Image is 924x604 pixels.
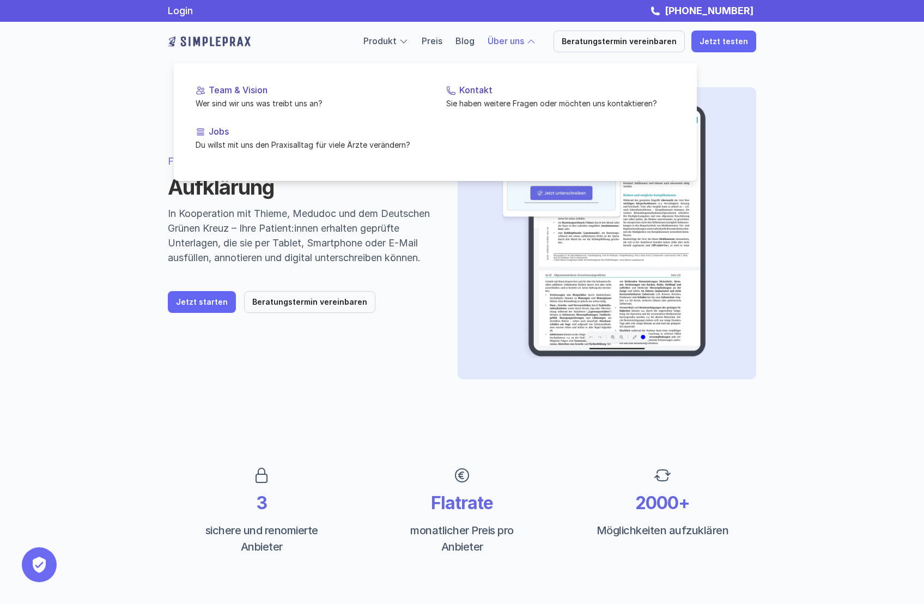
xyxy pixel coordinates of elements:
[591,493,734,514] p: 2000+
[190,493,333,514] p: 3
[390,493,534,514] p: Flatrate
[176,298,228,307] p: Jetzt starten
[168,175,431,200] h1: Aufklärung
[196,139,424,150] p: Du willst mit uns den Praxisalltag für viele Ärzte verändern?
[168,154,431,168] p: FEATURE
[475,105,731,362] img: Beispielbild eienes Aufklärungsdokuments und einer digitalen Unterschrift
[691,31,756,52] a: Jetzt testen
[591,522,734,539] p: Möglichkeiten aufzuklären
[422,35,442,46] a: Preis
[168,5,193,16] a: Login
[168,206,431,265] p: In Kooperation mit Thieme, Medudoc und dem Deutschen Grünen Kreuz – Ihre Patient:innen erhalten g...
[700,37,748,46] p: Jetzt testen
[554,31,685,52] a: Beratungstermin vereinbaren
[209,85,424,95] p: Team & Vision
[196,98,424,109] p: Wer sind wir uns was treibt uns an?
[455,35,475,46] a: Blog
[187,118,433,159] a: JobsDu willst mit uns den Praxisalltag für viele Ärzte verändern?
[187,76,433,118] a: Team & VisionWer sind wir uns was treibt uns an?
[390,522,534,555] p: monatlicher Preis pro Anbieter
[562,37,677,46] p: Beratungstermin vereinbaren
[168,291,236,313] a: Jetzt starten
[252,298,367,307] p: Beratungstermin vereinbaren
[363,35,397,46] a: Produkt
[662,5,756,16] a: [PHONE_NUMBER]
[459,85,675,95] p: Kontakt
[665,5,753,16] strong: [PHONE_NUMBER]
[488,35,524,46] a: Über uns
[190,522,333,555] p: sichere und renomierte Anbieter
[437,76,684,118] a: KontaktSie haben weitere Fragen oder möchten uns kontaktieren?
[446,98,675,109] p: Sie haben weitere Fragen oder möchten uns kontaktieren?
[244,291,375,313] a: Beratungstermin vereinbaren
[209,126,424,137] p: Jobs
